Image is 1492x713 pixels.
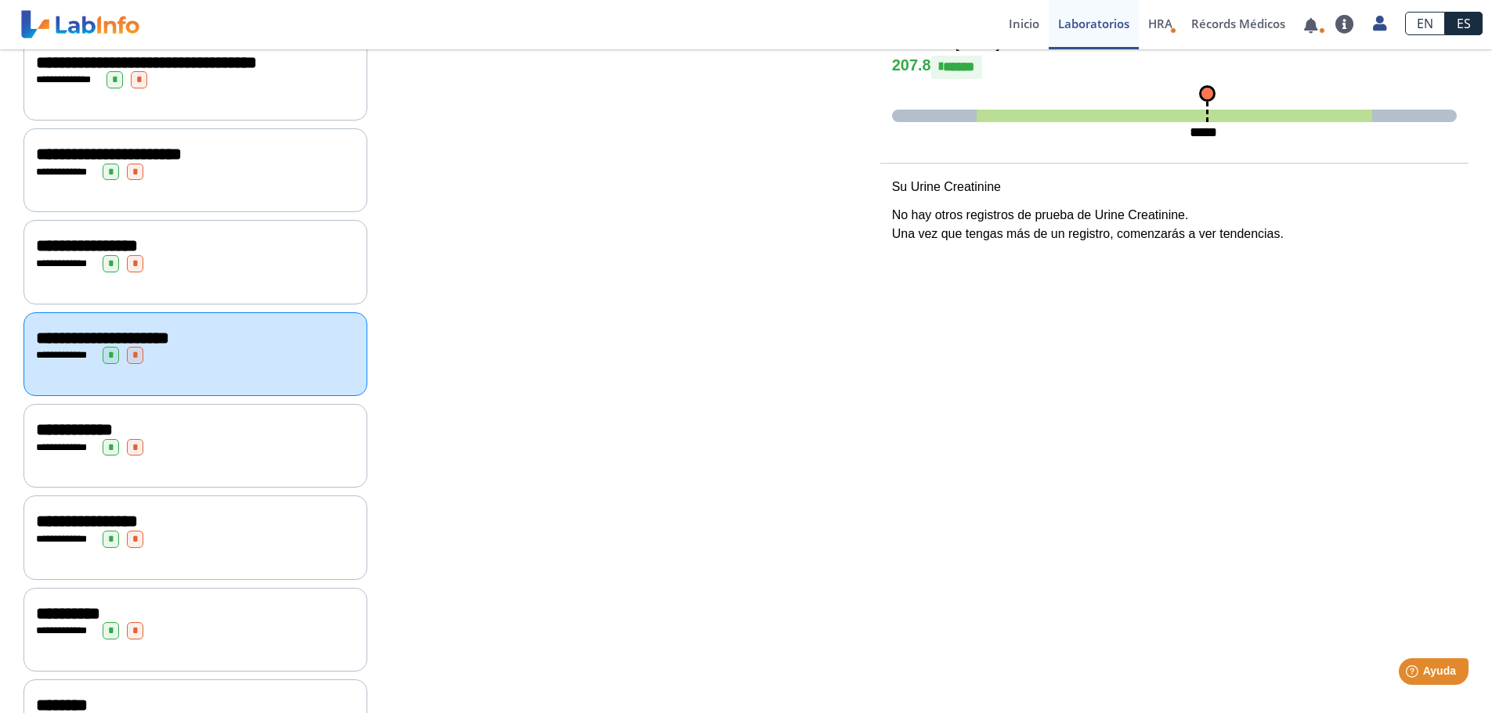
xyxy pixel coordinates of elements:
[1445,12,1483,35] a: ES
[892,206,1457,243] p: No hay otros registros de prueba de Urine Creatinine. Una vez que tengas más de un registro, come...
[892,178,1457,196] p: Su Urine Creatinine
[892,56,1457,79] h4: 207.8
[1405,12,1445,35] a: EN
[1148,16,1172,31] span: HRA
[1353,652,1475,696] iframe: Help widget launcher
